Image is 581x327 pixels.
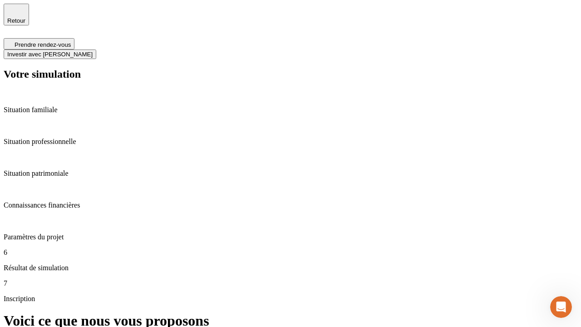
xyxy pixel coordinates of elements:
[7,51,93,58] span: Investir avec [PERSON_NAME]
[4,106,577,114] p: Situation familiale
[7,17,25,24] span: Retour
[4,233,577,241] p: Paramètres du projet
[4,138,577,146] p: Situation professionnelle
[550,296,572,318] iframe: Intercom live chat
[4,4,29,25] button: Retour
[4,169,577,178] p: Situation patrimoniale
[4,264,577,272] p: Résultat de simulation
[4,50,96,59] button: Investir avec [PERSON_NAME]
[15,41,71,48] span: Prendre rendez-vous
[4,295,577,303] p: Inscription
[4,201,577,209] p: Connaissances financières
[4,248,577,257] p: 6
[4,68,577,80] h2: Votre simulation
[4,38,74,50] button: Prendre rendez-vous
[4,279,577,287] p: 7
